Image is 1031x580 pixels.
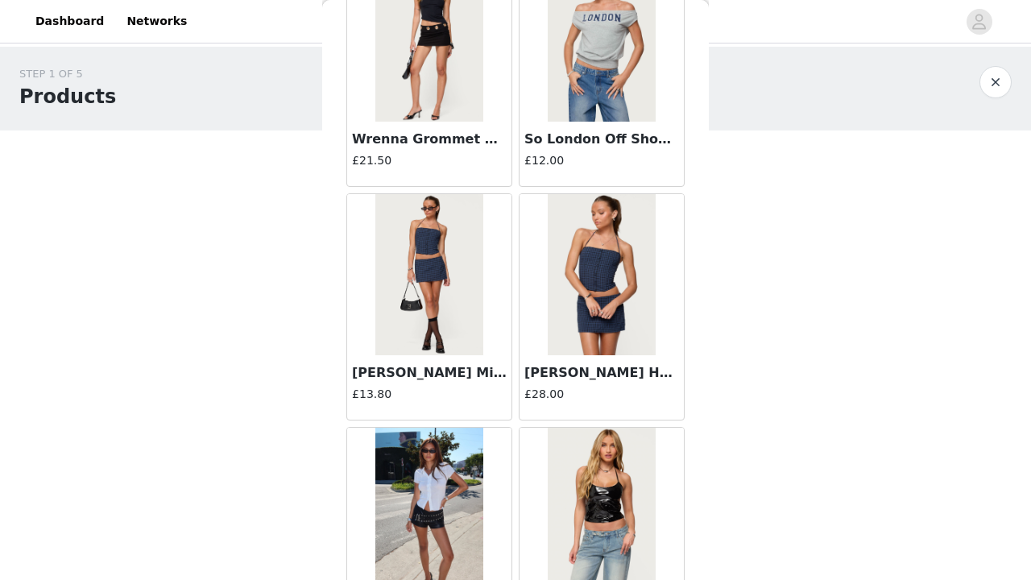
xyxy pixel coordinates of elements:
[117,3,197,39] a: Networks
[971,9,987,35] div: avatar
[524,152,679,169] h4: £12.00
[375,194,482,355] img: Winsley Gingham Mini Skort
[352,386,507,403] h4: £13.80
[19,66,116,82] div: STEP 1 OF 5
[524,386,679,403] h4: £28.00
[352,363,507,383] h3: [PERSON_NAME] Mini Skort
[524,130,679,149] h3: So London Off Shoulder Top
[352,130,507,149] h3: Wrenna Grommet Mini Skirt
[352,152,507,169] h4: £21.50
[548,194,655,355] img: Winsley Gingham Halter Corset
[524,363,679,383] h3: [PERSON_NAME] Halter Corset
[26,3,114,39] a: Dashboard
[19,82,116,111] h1: Products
